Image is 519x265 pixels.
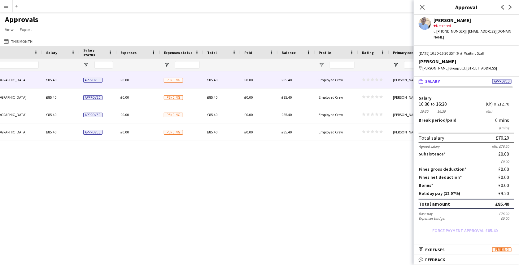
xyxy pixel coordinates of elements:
label: Salary [419,96,514,101]
div: Expenses budget [419,216,445,221]
span: £0.00 [120,95,129,100]
div: £0.00 [419,159,514,164]
button: This Month [2,38,34,45]
input: Expenses status Filter Input [175,61,200,69]
span: £85.40 [281,78,292,82]
span: £85.40 [207,78,217,82]
div: to [431,102,435,106]
span: Pending [164,113,183,117]
div: £0.00 [498,182,514,188]
span: Export [20,27,32,32]
div: (6h) £76.20 [492,144,514,149]
span: £85.40 [281,130,292,134]
span: Paid [244,50,252,55]
span: £0.00 [244,112,253,117]
label: Holiday pay (12.07%) [419,191,460,196]
a: View [2,25,16,34]
div: [PERSON_NAME] [389,71,433,88]
span: £85.40 [207,130,217,134]
span: Profile [319,50,331,55]
span: Salary [425,79,440,84]
div: [DATE] 10:30-16:30 BST (6h) | Waiting Staff [419,51,514,56]
div: [PERSON_NAME] [434,17,514,23]
div: £0.00 [498,166,514,172]
span: Approved [83,130,102,135]
button: Open Filter Menu [393,62,399,68]
span: Primary contact [393,50,421,55]
span: £85.40 [207,95,217,100]
span: Feedback [425,257,445,263]
span: Employed Crew [319,130,343,134]
span: £85.40 [46,112,56,117]
div: 6h [486,102,493,106]
input: Profile Filter Input [330,61,355,69]
span: £0.00 [120,112,129,117]
span: Total [207,50,217,55]
span: Approved [83,113,102,117]
h3: Approval [414,3,519,11]
div: £9.20 [498,191,514,196]
button: Open Filter Menu [164,62,169,68]
div: £85.40 [495,201,509,207]
div: [PERSON_NAME] Group Ltd, [STREET_ADDRESS] [419,65,514,71]
input: Salary status Filter Input [94,61,113,69]
span: Pending [492,247,512,252]
span: Employed Crew [319,112,343,117]
span: Salary status [83,48,106,57]
div: 16:30 [436,102,447,106]
div: £0.00 [498,151,514,157]
div: [PERSON_NAME] [419,59,514,64]
button: Open Filter Menu [319,62,324,68]
span: £85.40 [46,130,56,134]
div: £76.20 [496,135,509,141]
span: Salary [46,50,57,55]
span: £85.40 [207,112,217,117]
span: Approved [492,79,512,84]
span: Pending [164,95,183,100]
input: Primary contact Filter Input [404,61,429,69]
span: Employed Crew [319,95,343,100]
span: Expenses [120,50,137,55]
span: £85.40 [281,112,292,117]
span: £0.00 [120,78,129,82]
mat-expansion-panel-header: Feedback [414,255,519,264]
div: t. [PHONE_NUMBER] | [EMAIL_ADDRESS][DOMAIN_NAME] [434,29,514,40]
span: View [5,27,14,32]
div: Not rated [434,23,514,29]
div: Total amount [419,201,450,207]
span: Approved [83,95,102,100]
span: Expenses [425,247,445,253]
div: £12.70 [497,102,514,106]
div: [PERSON_NAME] [389,89,433,106]
div: X [494,102,496,106]
a: Export [17,25,34,34]
div: Total salary [419,135,444,141]
span: £0.00 [120,130,129,134]
span: Employed Crew [319,78,343,82]
label: Bonus [419,182,433,188]
mat-expansion-panel-header: SalaryApproved [414,77,519,86]
div: 6h [486,109,493,114]
div: [PERSON_NAME] [389,124,433,141]
span: £0.00 [244,78,253,82]
span: Break period [419,117,446,123]
span: £0.00 [244,95,253,100]
span: £85.40 [46,95,56,100]
label: Fines net deduction [419,174,462,180]
div: 10:30 [419,102,430,106]
div: 0 mins [495,117,514,123]
div: Base pay [419,211,433,216]
button: Open Filter Menu [83,62,89,68]
div: 10:30 [419,109,430,114]
span: Expenses status [164,50,192,55]
div: 16:30 [436,109,447,114]
div: £0.00 [501,216,514,221]
div: £76.20 [499,211,514,216]
div: 0 mins [419,126,514,130]
div: £0.00 [498,174,514,180]
span: £0.00 [244,130,253,134]
span: £85.40 [281,95,292,100]
span: Pending [164,130,183,135]
div: [PERSON_NAME] [389,106,433,123]
span: Rating [362,50,374,55]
